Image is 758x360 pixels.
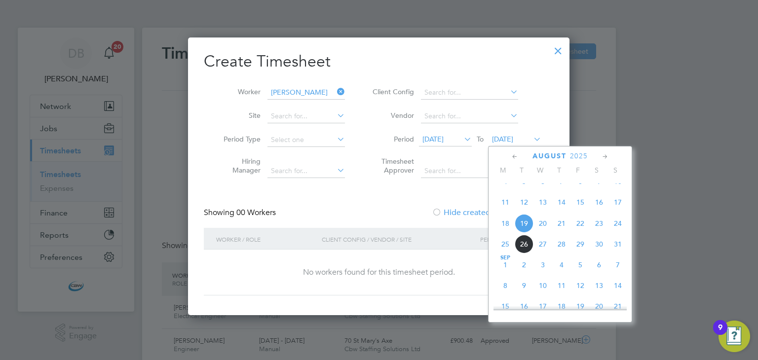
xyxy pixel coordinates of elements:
label: Site [216,111,261,120]
span: 29 [571,235,590,253]
span: 11 [552,276,571,295]
div: Client Config / Vendor / Site [319,228,478,251]
span: 31 [608,235,627,253]
span: To [474,133,487,145]
input: Search for... [421,164,518,178]
span: 19 [515,214,533,233]
span: M [493,166,512,175]
span: [DATE] [422,135,444,144]
input: Search for... [267,164,345,178]
span: S [606,166,625,175]
label: Worker [216,87,261,96]
span: 17 [533,297,552,316]
label: Vendor [370,111,414,120]
span: 4 [552,255,571,274]
span: 9 [515,276,533,295]
span: 21 [552,214,571,233]
div: Worker / Role [214,228,319,251]
span: W [531,166,550,175]
span: [DATE] [492,135,513,144]
div: Period [478,228,544,251]
input: Search for... [267,109,345,123]
span: 23 [590,214,608,233]
span: 00 Workers [236,208,276,217]
span: 3 [533,255,552,274]
label: Hiring Manager [216,157,261,175]
span: 16 [515,297,533,316]
input: Search for... [421,86,518,100]
span: August [532,152,567,160]
span: T [550,166,568,175]
span: 6 [590,255,608,274]
span: Sep [496,255,515,260]
span: T [512,166,531,175]
div: Showing [204,208,278,218]
div: No workers found for this timesheet period. [214,267,544,278]
span: 30 [590,235,608,253]
label: Period Type [216,135,261,144]
span: 26 [515,235,533,253]
span: 18 [552,297,571,316]
input: Search for... [421,109,518,123]
span: F [568,166,587,175]
div: 9 [718,327,722,340]
span: 16 [590,193,608,212]
input: Select one [267,133,345,147]
button: Open Resource Center, 9 new notifications [719,321,750,352]
span: 27 [533,235,552,253]
h2: Create Timesheet [204,51,554,72]
span: 14 [552,193,571,212]
span: S [587,166,606,175]
span: 1 [496,255,515,274]
span: 13 [590,276,608,295]
span: 2025 [570,152,588,160]
span: 22 [571,214,590,233]
span: 18 [496,214,515,233]
span: 25 [496,235,515,253]
span: 12 [571,276,590,295]
span: 20 [590,297,608,316]
span: 20 [533,214,552,233]
span: 12 [515,193,533,212]
span: 24 [608,214,627,233]
span: 14 [608,276,627,295]
span: 28 [552,235,571,253]
span: 19 [571,297,590,316]
label: Timesheet Approver [370,157,414,175]
span: 13 [533,193,552,212]
span: 21 [608,297,627,316]
span: 7 [608,255,627,274]
span: 8 [496,276,515,295]
label: Client Config [370,87,414,96]
span: 15 [571,193,590,212]
label: Period [370,135,414,144]
span: 2 [515,255,533,274]
span: 15 [496,297,515,316]
input: Search for... [267,86,345,100]
span: 17 [608,193,627,212]
span: 10 [533,276,552,295]
label: Hide created timesheets [432,208,532,217]
span: 11 [496,193,515,212]
span: 5 [571,255,590,274]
